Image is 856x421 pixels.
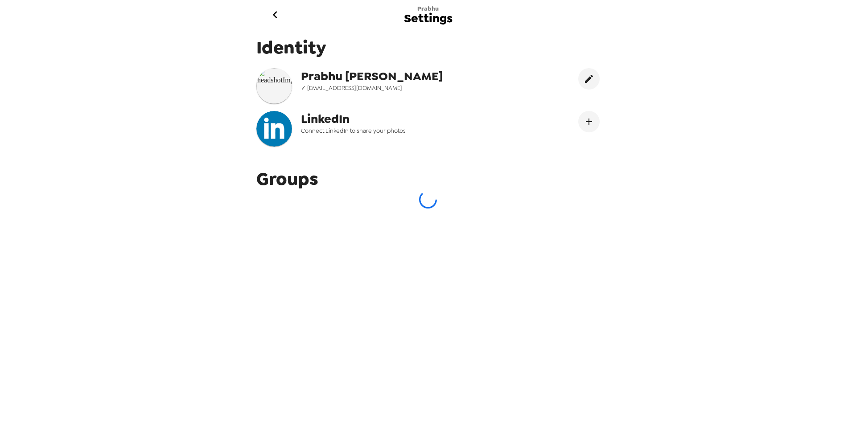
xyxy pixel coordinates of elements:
button: Connect LinekdIn [578,111,600,132]
button: edit [578,68,600,90]
span: LinkedIn [301,111,481,127]
span: Identity [256,36,600,59]
span: Prabhu [417,5,439,12]
img: headshotImg [256,111,292,147]
span: Groups [256,167,318,191]
span: Connect LinkedIn to share your photos [301,127,481,135]
span: Prabhu [PERSON_NAME] [301,68,481,84]
span: ✓ [EMAIL_ADDRESS][DOMAIN_NAME] [301,84,481,92]
img: headshotImg [256,68,292,104]
span: Settings [404,12,453,25]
